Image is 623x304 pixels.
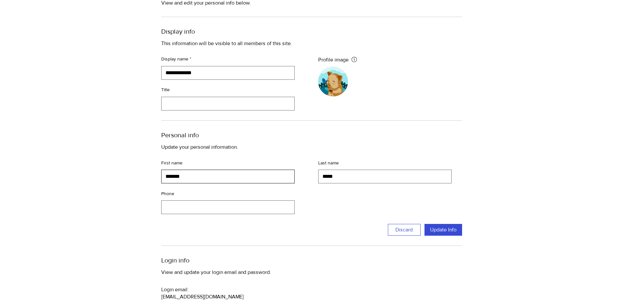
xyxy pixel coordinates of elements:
button: Update Info [424,224,462,236]
span: First name [161,160,305,165]
div: Login email: [161,286,462,293]
span: Profile image [318,56,349,63]
div: Discard [395,226,413,233]
span: Display name * [161,57,305,61]
span: This information will be visible to all members of this site. [161,41,292,46]
span: Last name [318,160,462,165]
h3: Display info [161,27,462,36]
button: Discard [388,224,421,236]
img: Yatmini Risya [318,67,348,96]
span: Title [161,88,305,92]
div: Update Info [430,226,457,233]
h3: Personal info [161,130,462,140]
span: Phone [161,191,305,196]
span: View and update your login email and password. [161,269,271,275]
div: [EMAIL_ADDRESS][DOMAIN_NAME] [161,293,462,300]
h3: Login info [161,256,462,265]
span: Update your personal information. [161,144,238,150]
